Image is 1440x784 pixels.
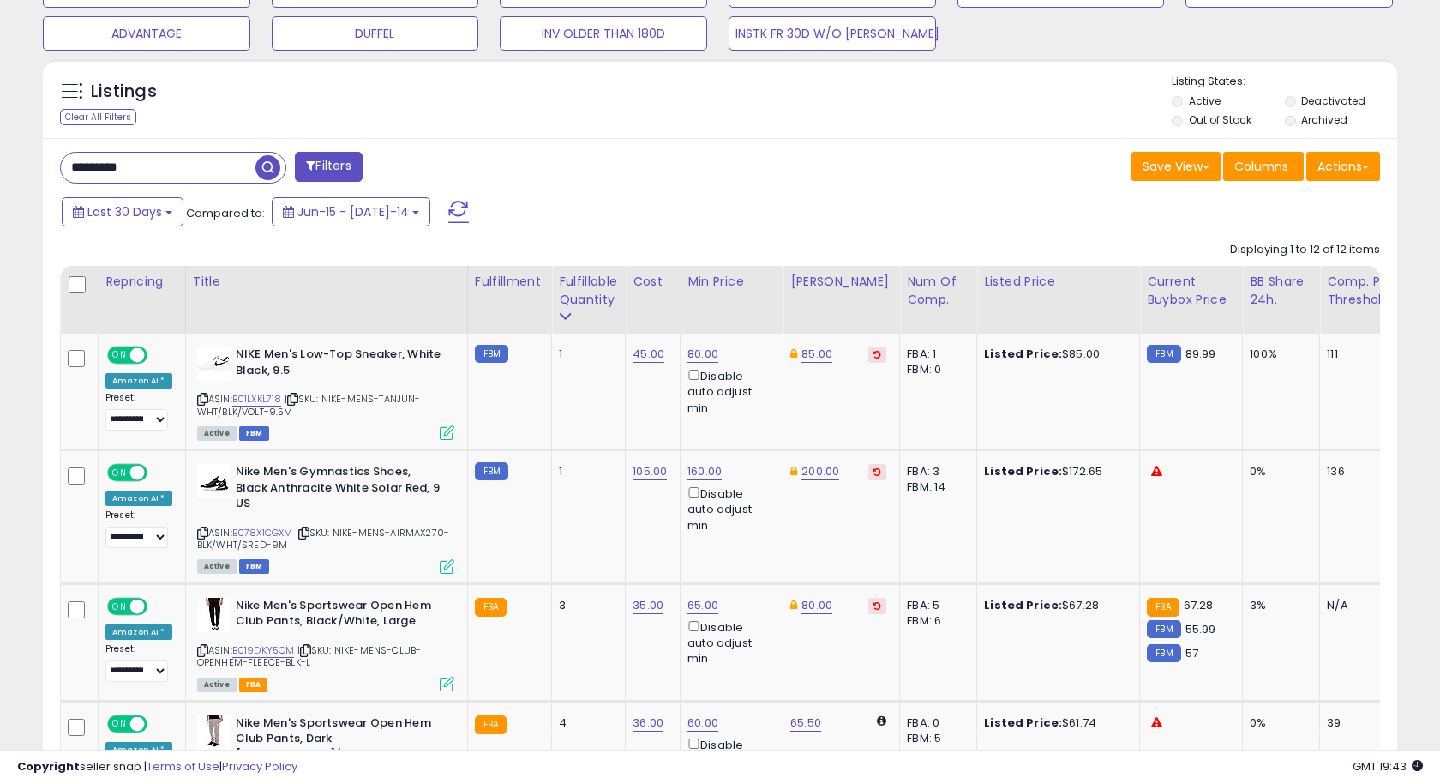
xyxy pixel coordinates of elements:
b: Listed Price: [984,597,1062,613]
div: ASIN: [197,464,454,572]
a: 65.50 [790,715,821,732]
button: Columns [1223,152,1304,181]
span: 57 [1185,645,1198,661]
button: Last 30 Days [62,197,183,226]
div: ASIN: [197,347,454,438]
img: 314m69yHwuS._SL40_.jpg [197,347,231,381]
div: 39 [1327,715,1409,731]
span: OFF [145,599,172,613]
div: Preset: [105,392,172,431]
span: FBM [239,426,270,441]
a: 80.00 [687,346,718,363]
div: Listed Price [984,273,1132,291]
button: Save View [1131,152,1221,181]
small: FBA [475,715,507,734]
p: Listing States: [1172,74,1396,90]
a: B019DKY5QM [232,643,295,658]
span: Compared to: [186,205,265,221]
a: 45.00 [633,346,664,363]
a: 200.00 [801,463,839,480]
div: Cost [633,273,673,291]
span: 89.99 [1185,346,1216,362]
div: Amazon AI * [105,373,172,389]
div: FBA: 3 [907,464,963,479]
button: Actions [1306,152,1380,181]
label: Deactivated [1301,93,1365,108]
div: Preset: [105,643,172,682]
small: FBM [475,345,508,363]
div: Disable auto adjust min [687,618,770,667]
span: ON [109,599,130,613]
div: FBM: 5 [907,731,963,746]
small: FBM [1147,644,1180,662]
div: FBA: 5 [907,598,963,613]
small: FBA [1147,598,1179,617]
strong: Copyright [17,758,80,775]
span: All listings currently available for purchase on Amazon [197,678,237,692]
div: Disable auto adjust min [687,484,770,534]
span: Last 30 Days [87,203,162,220]
span: OFF [145,348,172,363]
button: INV OLDER THAN 180D [500,16,707,51]
div: seller snap | | [17,759,297,775]
button: DUFFEL [272,16,479,51]
div: Preset: [105,510,172,548]
b: NIKE Men's Low-Top Sneaker, White Black, 9.5 [236,347,444,383]
span: Columns [1234,158,1288,175]
span: FBM [239,559,270,574]
small: FBA [475,598,507,617]
div: $172.65 [984,464,1126,479]
div: $67.28 [984,598,1126,613]
div: BB Share 24h. [1250,273,1312,309]
div: Disable auto adjust min [687,366,770,416]
img: 31QV+lENAwL._SL40_.jpg [197,464,231,498]
div: 0% [1250,715,1306,731]
div: 4 [559,715,612,731]
button: ADVANTAGE [43,16,250,51]
img: 31xJ4y3raJS._SL40_.jpg [197,598,231,632]
a: 35.00 [633,597,663,614]
div: 1 [559,347,612,362]
div: 3% [1250,598,1306,613]
div: N/A [1327,598,1409,613]
div: 100% [1250,347,1306,362]
small: FBM [1147,620,1180,638]
div: FBM: 6 [907,613,963,629]
div: 136 [1327,464,1409,479]
span: | SKU: NIKE-MENS-TANJUN-WHT/BLK/VOLT-9.5M [197,392,421,418]
span: | SKU: NIKE-MENS-CLUB-OPENHEM-FLEECE-BLK-L [197,643,422,669]
div: 3 [559,598,612,613]
a: B078X1CGXM [232,526,293,540]
span: 67.28 [1184,597,1214,613]
div: 1 [559,464,612,479]
div: 0% [1250,464,1306,479]
span: ON [109,466,130,480]
div: Current Buybox Price [1147,273,1235,309]
div: FBM: 14 [907,479,963,495]
span: OFF [145,716,172,731]
div: Amazon AI * [105,491,172,506]
div: Comp. Price Threshold [1327,273,1415,309]
span: 2025-08-14 19:43 GMT [1353,758,1423,775]
span: Jun-15 - [DATE]-14 [297,203,409,220]
div: FBA: 0 [907,715,963,731]
div: Min Price [687,273,776,291]
b: Listed Price: [984,463,1062,479]
label: Archived [1301,112,1347,127]
div: Fulfillable Quantity [559,273,618,309]
span: All listings currently available for purchase on Amazon [197,559,237,574]
div: Repricing [105,273,178,291]
button: Jun-15 - [DATE]-14 [272,197,430,226]
a: 160.00 [687,463,722,480]
b: Nike Men's Sportswear Open Hem Club Pants, Dark [PERSON_NAME]/White, X-Large [236,715,444,768]
a: 36.00 [633,715,663,732]
small: FBM [475,462,508,480]
div: Fulfillment [475,273,544,291]
div: Amazon AI * [105,624,172,640]
label: Out of Stock [1189,112,1251,127]
button: INSTK FR 30D W/O [PERSON_NAME] [729,16,936,51]
span: ON [109,716,130,731]
a: 85.00 [801,346,832,363]
div: Num of Comp. [907,273,969,309]
button: Filters [295,152,362,182]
